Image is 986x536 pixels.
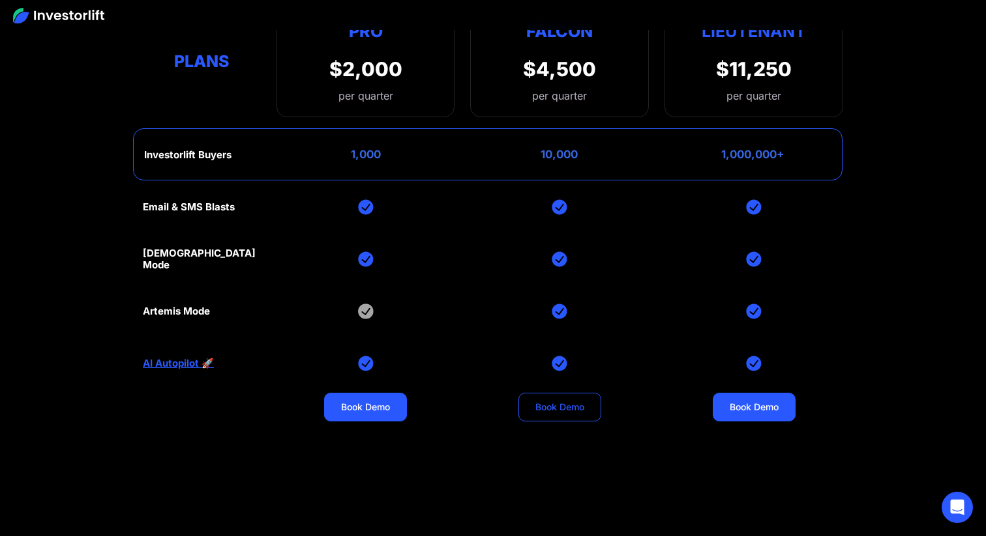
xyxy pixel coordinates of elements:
div: per quarter [532,88,587,104]
div: Plans [143,48,261,74]
div: [DEMOGRAPHIC_DATA] Mode [143,247,261,271]
div: Pro [329,19,402,44]
div: Open Intercom Messenger [942,492,973,523]
div: per quarter [329,88,402,104]
div: Investorlift Buyers [144,149,232,161]
div: $11,250 [716,57,792,81]
div: per quarter [726,88,781,104]
a: Book Demo [713,393,796,421]
a: AI Autopilot 🚀 [143,358,214,369]
strong: Lieutenant [702,21,806,41]
div: Falcon [526,19,593,44]
div: $4,500 [523,57,596,81]
div: 1,000,000+ [721,148,784,161]
a: Book Demo [518,393,601,421]
div: 10,000 [541,148,578,161]
div: 1,000 [351,148,381,161]
div: Email & SMS Blasts [143,201,235,213]
div: $2,000 [329,57,402,81]
a: Book Demo [324,393,407,421]
div: Artemis Mode [143,305,210,317]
